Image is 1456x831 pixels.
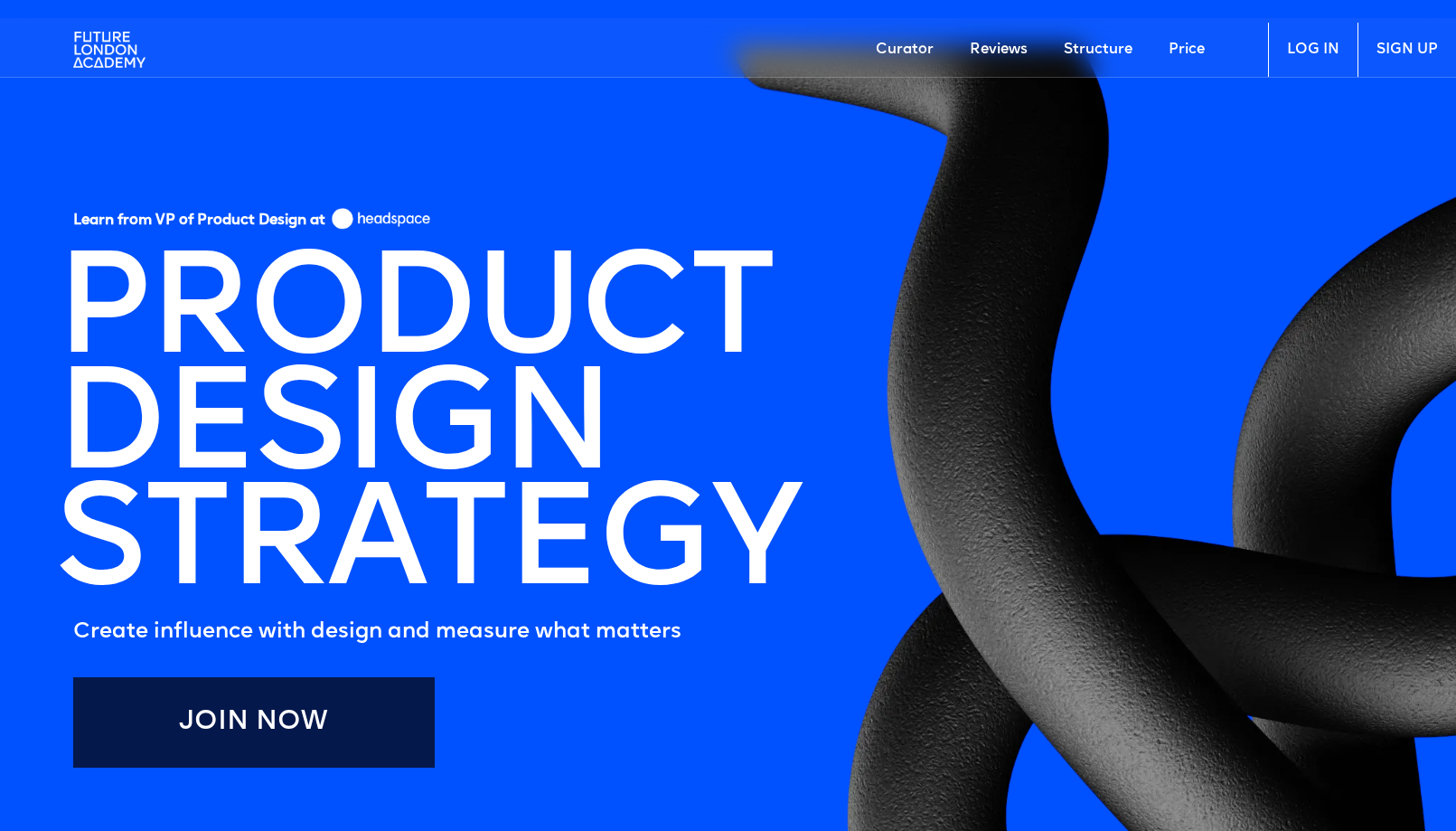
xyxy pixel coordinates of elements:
[73,212,325,236] h5: Learn from VP of Product Design at
[952,23,1046,77] a: Reviews
[1151,23,1223,77] a: Price
[1268,23,1357,77] a: LOG IN
[55,258,800,605] h1: PRODUCT DESIGN STRATEGY
[1046,23,1151,77] a: Structure
[858,23,952,77] a: Curator
[73,614,800,650] h5: Create influence with design and measure what matters
[1357,23,1456,77] a: SIGN UP
[73,677,435,768] a: Join Now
